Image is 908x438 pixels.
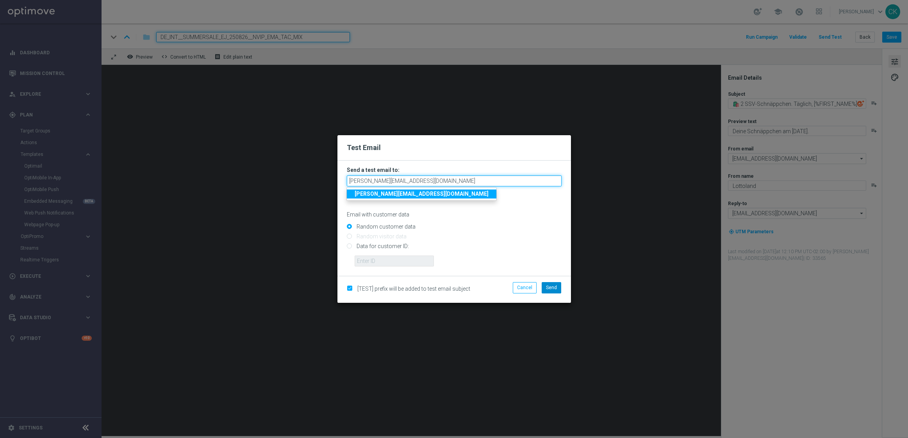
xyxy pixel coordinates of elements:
h3: Send a test email to: [347,166,562,173]
a: [PERSON_NAME][EMAIL_ADDRESS][DOMAIN_NAME] [347,190,496,198]
span: [TEST] prefix will be added to test email subject [357,286,470,292]
strong: [PERSON_NAME][EMAIL_ADDRESS][DOMAIN_NAME] [355,191,489,197]
label: Random customer data [355,223,416,230]
p: Email with customer data [347,211,562,218]
h2: Test Email [347,143,562,152]
span: Send [546,285,557,290]
button: Send [542,282,561,293]
button: Cancel [513,282,537,293]
input: Enter ID [355,256,434,266]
